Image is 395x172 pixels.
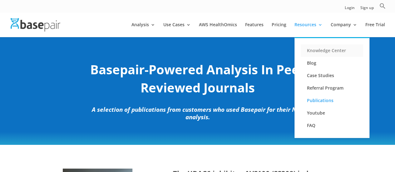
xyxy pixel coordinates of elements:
[131,22,155,37] a: Analysis
[331,22,357,37] a: Company
[379,3,386,9] svg: Search
[301,94,363,107] a: Publications
[301,69,363,82] a: Case Studies
[11,18,60,32] img: Basepair
[163,22,191,37] a: Use Cases
[301,57,363,69] a: Blog
[365,22,385,37] a: Free Trial
[345,6,355,12] a: Login
[90,61,305,96] strong: Basepair-Powered Analysis In Peer Reviewed Journals
[294,22,323,37] a: Resources
[199,22,237,37] a: AWS HealthOmics
[301,82,363,94] a: Referral Program
[275,127,388,165] iframe: Drift Widget Chat Controller
[272,22,286,37] a: Pricing
[360,6,374,12] a: Sign up
[379,3,386,12] a: Search Icon Link
[301,119,363,132] a: FAQ
[245,22,264,37] a: Features
[301,44,363,57] a: Knowledge Center
[92,106,304,121] em: A selection of publications from customers who used Basepair for their NGS analysis.
[301,107,363,119] a: Youtube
